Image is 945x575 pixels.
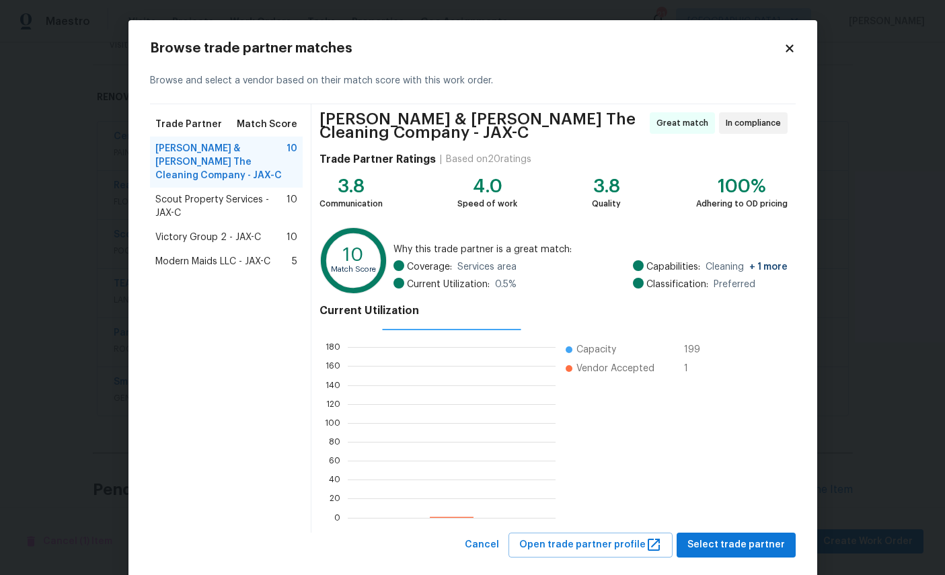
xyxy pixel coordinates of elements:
[287,231,297,244] span: 10
[495,278,517,291] span: 0.5 %
[327,400,341,408] text: 120
[150,58,796,104] div: Browse and select a vendor based on their match score with this work order.
[287,142,297,182] span: 10
[696,180,788,193] div: 100%
[714,278,755,291] span: Preferred
[576,343,616,356] span: Capacity
[687,537,785,553] span: Select trade partner
[326,419,341,427] text: 100
[457,180,517,193] div: 4.0
[326,343,341,351] text: 180
[508,533,673,558] button: Open trade partner profile
[726,116,786,130] span: In compliance
[326,362,341,371] text: 160
[155,255,270,268] span: Modern Maids LLC - JAX-C
[519,537,662,553] span: Open trade partner profile
[436,153,446,166] div: |
[326,381,341,389] text: 140
[656,116,714,130] span: Great match
[393,243,788,256] span: Why this trade partner is a great match:
[407,260,452,274] span: Coverage:
[677,533,796,558] button: Select trade partner
[292,255,297,268] span: 5
[319,197,383,210] div: Communication
[155,118,222,131] span: Trade Partner
[646,278,708,291] span: Classification:
[287,193,297,220] span: 10
[749,262,788,272] span: + 1 more
[319,112,645,139] span: [PERSON_NAME] & [PERSON_NAME] The Cleaning Company - JAX-C
[155,142,287,182] span: [PERSON_NAME] & [PERSON_NAME] The Cleaning Company - JAX-C
[155,231,261,244] span: Victory Group 2 - JAX-C
[646,260,700,274] span: Capabilities:
[150,42,784,55] h2: Browse trade partner matches
[332,266,377,273] text: Match Score
[319,304,787,317] h4: Current Utilization
[330,475,341,484] text: 40
[155,193,287,220] span: Scout Property Services - JAX-C
[592,197,621,210] div: Quality
[592,180,621,193] div: 3.8
[457,260,517,274] span: Services area
[684,343,706,356] span: 199
[335,514,341,522] text: 0
[459,533,504,558] button: Cancel
[446,153,531,166] div: Based on 20 ratings
[319,180,383,193] div: 3.8
[407,278,490,291] span: Current Utilization:
[457,197,517,210] div: Speed of work
[465,537,499,553] span: Cancel
[237,118,297,131] span: Match Score
[576,362,654,375] span: Vendor Accepted
[684,362,706,375] span: 1
[696,197,788,210] div: Adhering to OD pricing
[319,153,436,166] h4: Trade Partner Ratings
[330,457,341,465] text: 60
[344,245,365,264] text: 10
[330,495,341,503] text: 20
[706,260,788,274] span: Cleaning
[330,438,341,446] text: 80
